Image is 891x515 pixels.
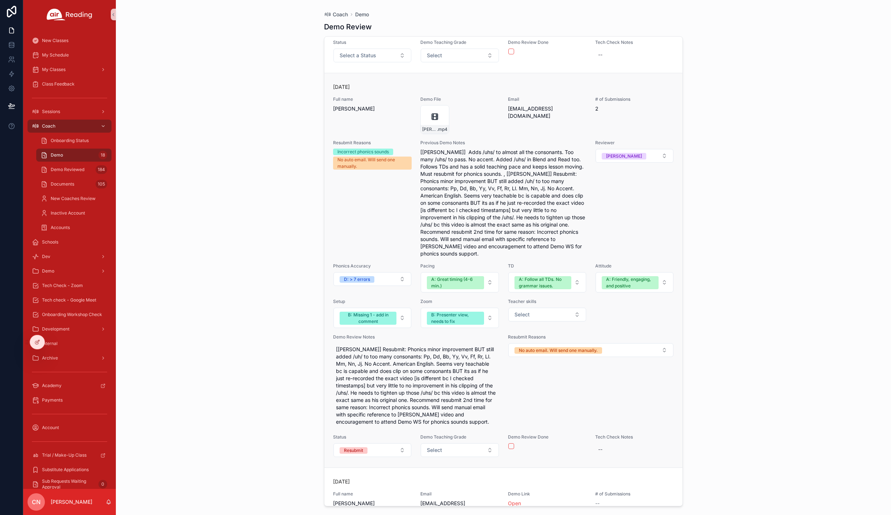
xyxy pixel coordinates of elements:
[596,149,673,163] button: Select Button
[28,78,112,91] a: Class Feedback
[337,157,407,170] div: No auto email. Will send one manually.
[427,447,442,454] span: Select
[333,140,412,146] span: Resubmit Reasons
[42,268,54,274] span: Demo
[51,210,85,216] span: Inactive Account
[28,352,112,365] a: Archive
[333,263,412,269] span: Phonics Accuracy
[51,181,74,187] span: Documents
[598,51,602,58] div: --
[595,140,674,146] span: Reviewer
[344,447,363,454] div: Resubmit
[28,279,112,292] a: Tech Check - Zoom
[431,276,479,289] div: A: Great timing (4-6 min.)
[595,96,674,102] span: # of Submissions
[333,334,499,340] span: Demo Review Notes
[336,346,496,425] span: [[PERSON_NAME]] Resubmit: Phonics minor improvement BUT still added /uh/ to too many consonants: ...
[96,180,107,188] div: 105
[28,63,112,76] a: My Classes
[28,463,112,476] a: Substitute Applications
[421,308,499,328] button: Select Button
[355,11,369,18] a: Demo
[333,11,348,18] span: Coach
[422,126,437,132] span: [PERSON_NAME]-demo
[42,109,60,115] span: Sessions
[51,225,70,230] span: Accounts
[333,83,350,91] p: [DATE]
[420,140,587,146] span: Previous Demo Notes
[42,341,58,346] span: Internal
[519,347,598,354] div: No auto email. Will send one manually.
[514,311,530,318] span: Select
[595,500,600,507] span: --
[427,52,442,59] span: Select
[98,480,107,489] div: 0
[42,81,75,87] span: Class Feedback
[96,165,107,174] div: 184
[595,40,674,45] span: Tech Check Notes
[42,67,66,72] span: My Classes
[420,434,499,440] span: Demo Teaching Grade
[596,272,673,292] button: Select Button
[508,334,674,340] span: Resubmit Reasons
[28,421,112,434] a: Account
[47,9,92,20] img: App logo
[42,425,59,431] span: Account
[420,263,499,269] span: Pacing
[337,149,389,155] div: Incorrect phonics sounds
[333,434,412,440] span: Status
[333,299,412,304] span: Setup
[28,323,112,336] a: Development
[36,163,112,176] a: Demo Reviewed184
[333,40,412,45] span: Status
[420,299,499,304] span: Zoom
[421,443,499,457] button: Select Button
[36,192,112,205] a: New Coaches Review
[421,272,499,292] button: Select Button
[508,96,587,102] span: Email
[42,123,55,129] span: Coach
[344,276,370,283] div: D: > 7 errors
[606,276,654,289] div: A: Friendly, engaging, and positive
[42,452,87,458] span: Trial / Make-Up Class
[28,265,112,278] a: Demo
[42,38,68,43] span: New Classes
[42,283,83,288] span: Tech Check - Zoom
[42,52,69,58] span: My Schedule
[333,443,411,457] button: Select Button
[508,434,587,440] span: Demo Review Done
[420,149,587,257] span: [[PERSON_NAME]] Adds /uhs/ to almost all the consonants. Too many /uhs/ to pass. No accent. Added...
[42,478,96,490] span: Sub Requests Waiting Approval
[28,478,112,491] a: Sub Requests Waiting Approval0
[324,22,372,32] h1: Demo Review
[36,134,112,147] a: Onboarding Status
[98,151,107,159] div: 18
[437,126,447,132] span: .mp4
[598,446,602,453] div: --
[344,312,392,325] div: B: Missing 1 - add in comment
[42,383,62,389] span: Academy
[333,105,412,112] span: [PERSON_NAME]
[42,326,70,332] span: Development
[51,138,89,144] span: Onboarding Status
[508,308,586,321] button: Select Button
[595,105,674,112] span: 2
[508,40,587,45] span: Demo Review Done
[420,40,499,45] span: Demo Teaching Grade
[42,297,96,303] span: Tech check - Google Meet
[333,49,411,62] button: Select Button
[28,394,112,407] a: Payments
[28,337,112,350] a: Internal
[42,254,50,259] span: Dev
[28,120,112,133] a: Coach
[333,96,412,102] span: Full name
[508,343,674,357] button: Select Button
[508,299,587,304] span: Teacher skills
[36,178,112,191] a: Documents105
[42,355,58,361] span: Archive
[340,311,396,325] button: Unselect B_MISSING_1_ADD_IN_COMMENT
[508,105,587,120] span: [EMAIL_ADDRESS][DOMAIN_NAME]
[324,11,348,18] a: Coach
[340,52,376,59] span: Select a Status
